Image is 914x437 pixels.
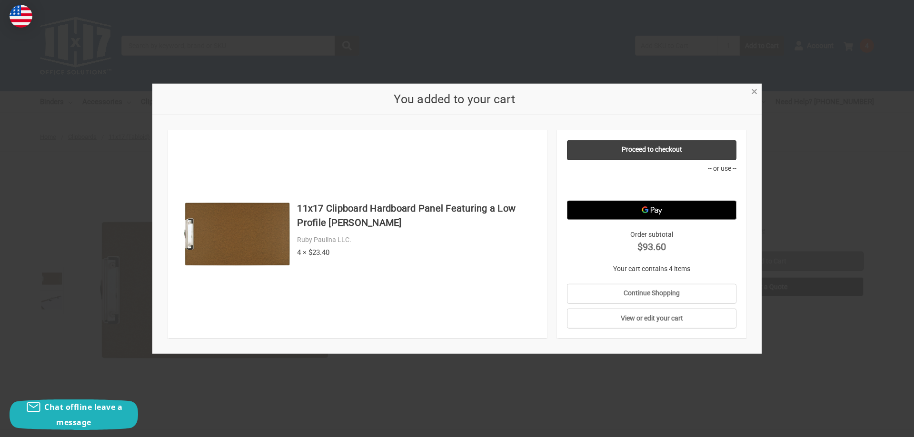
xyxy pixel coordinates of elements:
[297,247,537,258] div: 4 × $23.40
[44,402,122,427] span: Chat offline leave a message
[567,140,737,160] a: Proceed to checkout
[567,263,737,273] p: Your cart contains 4 items
[10,399,138,430] button: Chat offline leave a message
[567,239,737,253] strong: $93.60
[297,235,537,245] div: Ruby Paulina LLC.
[567,309,737,329] a: View or edit your cart
[751,85,757,98] span: ×
[10,5,32,28] img: duty and tax information for United States
[749,86,759,96] a: Close
[297,201,537,230] h4: 11x17 Clipboard Hardboard Panel Featuring a Low Profile [PERSON_NAME]
[835,411,914,437] iframe: Google Customer Reviews
[182,179,292,289] img: 11x17 Clipboard Hardboard Panel Featuring a Low Profile Clip Brown
[168,90,742,108] h2: You added to your cart
[567,200,737,219] button: Google Pay
[567,283,737,303] a: Continue Shopping
[567,163,737,173] p: -- or use --
[567,176,737,195] iframe: PayPal-paypal
[567,229,737,253] div: Order subtotal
